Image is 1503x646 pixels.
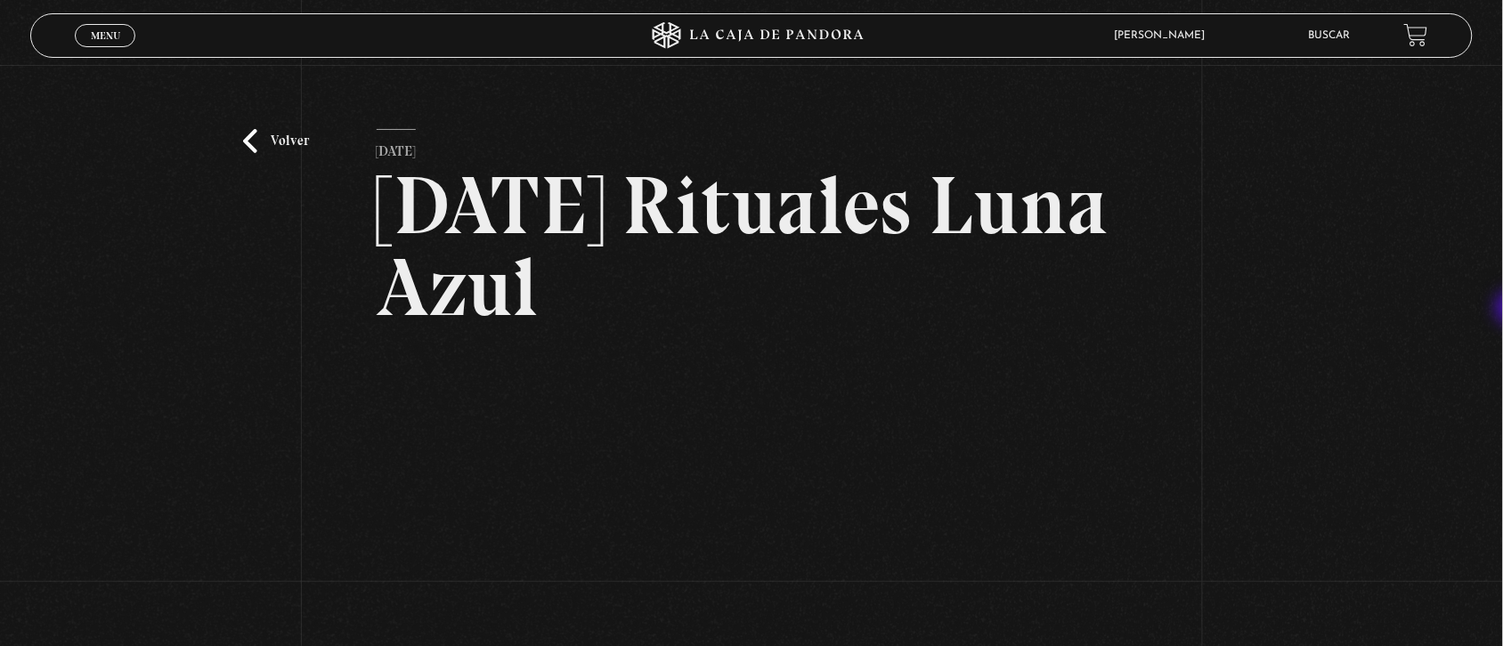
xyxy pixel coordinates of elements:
[1309,30,1351,41] a: Buscar
[377,165,1127,328] h2: [DATE] Rituales Luna Azul
[91,30,120,41] span: Menu
[377,129,416,165] p: [DATE]
[85,44,126,57] span: Cerrar
[1106,30,1223,41] span: [PERSON_NAME]
[1404,23,1428,47] a: View your shopping cart
[243,129,309,153] a: Volver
